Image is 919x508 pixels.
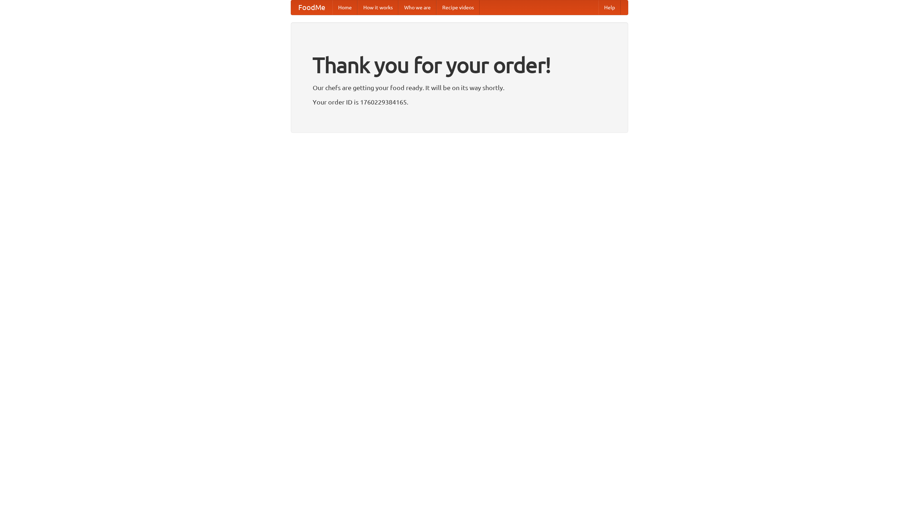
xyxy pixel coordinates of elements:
p: Your order ID is 1760229384165. [313,97,606,107]
p: Our chefs are getting your food ready. It will be on its way shortly. [313,82,606,93]
a: Help [598,0,621,15]
a: Who we are [398,0,437,15]
a: How it works [358,0,398,15]
a: Home [332,0,358,15]
a: Recipe videos [437,0,480,15]
h1: Thank you for your order! [313,48,606,82]
a: FoodMe [291,0,332,15]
